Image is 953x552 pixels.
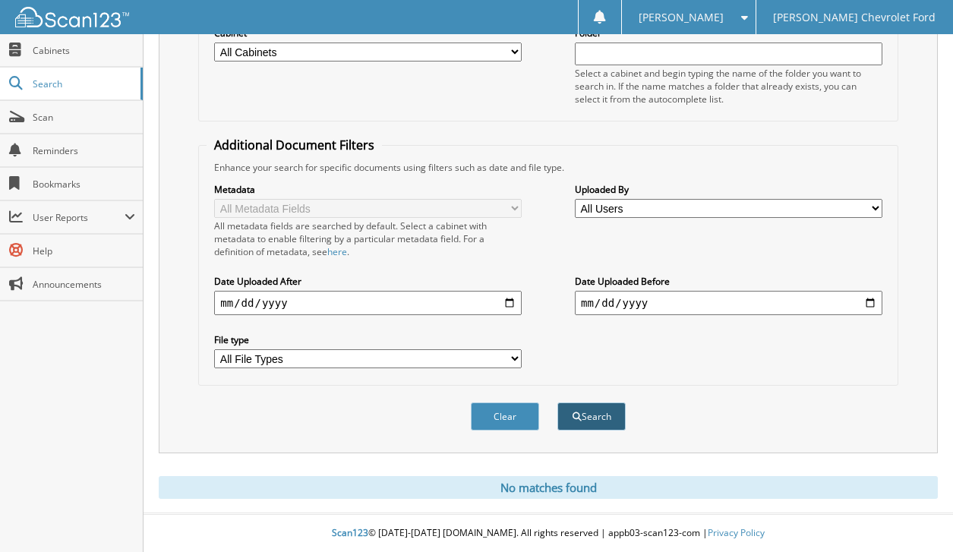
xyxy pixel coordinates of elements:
button: Search [557,402,626,431]
span: Search [33,77,133,90]
label: Metadata [214,183,522,196]
span: [PERSON_NAME] [639,13,724,22]
label: Date Uploaded After [214,275,522,288]
label: Uploaded By [575,183,882,196]
button: Clear [471,402,539,431]
input: end [575,291,882,315]
span: User Reports [33,211,125,224]
img: scan123-logo-white.svg [15,7,129,27]
span: Bookmarks [33,178,135,191]
div: No matches found [159,476,938,499]
a: here [327,245,347,258]
a: Privacy Policy [708,526,765,539]
span: Scan [33,111,135,124]
span: Help [33,244,135,257]
div: Enhance your search for specific documents using filters such as date and file type. [207,161,889,174]
div: Select a cabinet and begin typing the name of the folder you want to search in. If the name match... [575,67,882,106]
span: Cabinets [33,44,135,57]
input: start [214,291,522,315]
span: [PERSON_NAME] Chevrolet Ford [773,13,936,22]
span: Announcements [33,278,135,291]
label: Date Uploaded Before [575,275,882,288]
span: Scan123 [332,526,368,539]
label: File type [214,333,522,346]
legend: Additional Document Filters [207,137,382,153]
div: All metadata fields are searched by default. Select a cabinet with metadata to enable filtering b... [214,219,522,258]
span: Reminders [33,144,135,157]
div: © [DATE]-[DATE] [DOMAIN_NAME]. All rights reserved | appb03-scan123-com | [144,515,953,552]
